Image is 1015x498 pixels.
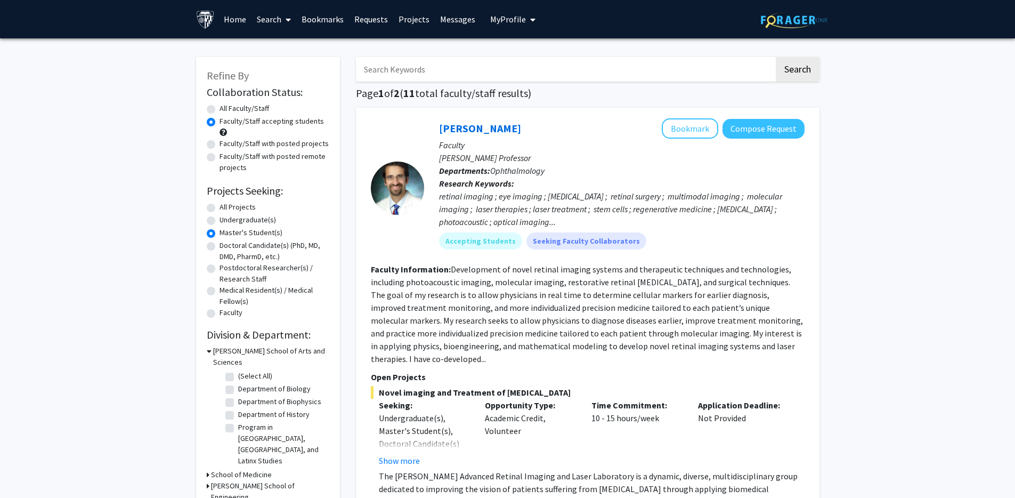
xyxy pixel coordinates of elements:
[371,371,805,383] p: Open Projects
[220,262,329,285] label: Postdoctoral Researcher(s) / Research Staff
[761,12,827,28] img: ForagerOne Logo
[690,399,797,467] div: Not Provided
[722,119,805,139] button: Compose Request to Yannis Paulus
[220,240,329,262] label: Doctoral Candidate(s) (PhD, MD, DMD, PharmD, etc.)
[379,454,420,467] button: Show more
[296,1,349,38] a: Bookmarks
[662,118,718,139] button: Add Yannis Paulus to Bookmarks
[477,399,583,467] div: Academic Credit, Volunteer
[371,264,803,364] fg-read-more: Development of novel retinal imaging systems and therapeutic techniques and technologies, includi...
[218,1,251,38] a: Home
[439,151,805,164] p: [PERSON_NAME] Professor
[439,178,514,189] b: Research Keywords:
[349,1,393,38] a: Requests
[356,87,819,100] h1: Page of ( total faculty/staff results)
[591,399,682,412] p: Time Commitment:
[439,165,490,176] b: Departments:
[211,469,272,480] h3: School of Medicine
[196,10,215,29] img: Johns Hopkins University Logo
[8,450,45,490] iframe: Chat
[220,307,242,318] label: Faculty
[220,103,269,114] label: All Faculty/Staff
[207,184,329,197] h2: Projects Seeking:
[220,202,256,213] label: All Projects
[220,138,329,149] label: Faculty/Staff with posted projects
[526,232,646,250] mat-chip: Seeking Faculty Collaborators
[220,227,282,238] label: Master's Student(s)
[776,57,819,82] button: Search
[220,151,329,173] label: Faculty/Staff with posted remote projects
[238,409,310,420] label: Department of History
[207,86,329,99] h2: Collaboration Status:
[207,328,329,341] h2: Division & Department:
[583,399,690,467] div: 10 - 15 hours/week
[220,285,329,307] label: Medical Resident(s) / Medical Fellow(s)
[439,190,805,228] div: retinal imaging ; eye imaging ; [MEDICAL_DATA] ; retinal surgery ; multimodal imaging ; molecular...
[371,386,805,399] span: Novel imaging and Treatment of [MEDICAL_DATA]
[490,14,526,25] span: My Profile
[403,86,415,100] span: 11
[485,399,575,412] p: Opportunity Type:
[356,57,774,82] input: Search Keywords
[435,1,481,38] a: Messages
[207,69,249,82] span: Refine By
[371,264,451,275] b: Faculty Information:
[238,383,311,395] label: Department of Biology
[439,139,805,151] p: Faculty
[439,122,521,135] a: [PERSON_NAME]
[394,86,400,100] span: 2
[238,396,321,407] label: Department of Biophysics
[393,1,435,38] a: Projects
[490,165,545,176] span: Ophthalmology
[213,346,329,368] h3: [PERSON_NAME] School of Arts and Sciences
[220,116,324,127] label: Faculty/Staff accepting students
[238,422,327,467] label: Program in [GEOGRAPHIC_DATA], [GEOGRAPHIC_DATA], and Latinx Studies
[251,1,296,38] a: Search
[698,399,789,412] p: Application Deadline:
[379,399,469,412] p: Seeking:
[439,232,522,250] mat-chip: Accepting Students
[220,214,276,226] label: Undergraduate(s)
[378,86,384,100] span: 1
[238,371,272,382] label: (Select All)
